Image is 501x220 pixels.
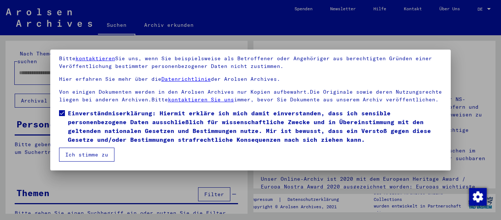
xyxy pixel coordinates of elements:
p: Hier erfahren Sie mehr über die der Arolsen Archives. [59,75,442,83]
a: Datenrichtlinie [161,76,211,82]
img: Zustimmung ändern [469,188,487,206]
a: kontaktieren Sie uns [168,96,234,103]
p: Von einigen Dokumenten werden in den Arolsen Archives nur Kopien aufbewahrt.Die Originale sowie d... [59,88,442,104]
p: Bitte Sie uns, wenn Sie beispielsweise als Betroffener oder Angehöriger aus berechtigten Gründen ... [59,55,442,70]
div: Zustimmung ändern [469,188,486,205]
button: Ich stimme zu [59,148,114,162]
span: Einverständniserklärung: Hiermit erkläre ich mich damit einverstanden, dass ich sensible personen... [68,109,442,144]
a: kontaktieren [76,55,115,62]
